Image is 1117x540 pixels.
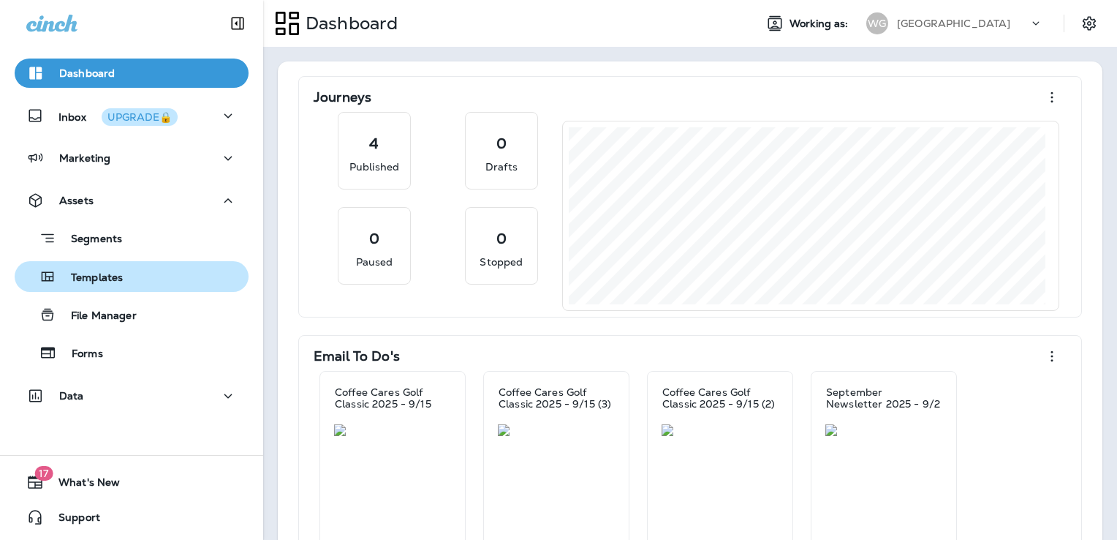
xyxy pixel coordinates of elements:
[496,136,507,151] p: 0
[59,152,110,164] p: Marketing
[15,101,249,130] button: InboxUPGRADE🔒
[314,349,400,364] p: Email To Do's
[59,67,115,79] p: Dashboard
[335,386,450,410] p: Coffee Cares Golf Classic 2025 - 9/15
[59,390,84,402] p: Data
[369,231,379,246] p: 0
[15,503,249,532] button: Support
[300,12,398,34] p: Dashboard
[44,511,100,529] span: Support
[15,261,249,292] button: Templates
[107,112,172,122] div: UPGRADE🔒
[1076,10,1102,37] button: Settings
[662,386,778,410] p: Coffee Cares Golf Classic 2025 - 9/15 (2)
[58,108,178,124] p: Inbox
[59,195,94,206] p: Assets
[15,59,249,88] button: Dashboard
[790,18,852,30] span: Working as:
[369,136,379,151] p: 4
[15,143,249,173] button: Marketing
[15,186,249,215] button: Assets
[56,233,122,247] p: Segments
[15,299,249,330] button: File Manager
[15,337,249,368] button: Forms
[825,424,942,436] img: a0e8ac8d-d5f8-439d-9ef1-75571c35c564.jpg
[57,348,103,361] p: Forms
[897,18,1010,29] p: [GEOGRAPHIC_DATA]
[34,466,53,481] span: 17
[866,12,888,34] div: WG
[314,90,371,105] p: Journeys
[499,386,614,410] p: Coffee Cares Golf Classic 2025 - 9/15 (3)
[662,424,779,436] img: 0336b9ff-2fc2-4e13-8e89-925a59242982.jpg
[15,222,249,254] button: Segments
[102,108,178,126] button: UPGRADE🔒
[826,386,942,410] p: September Newsletter 2025 - 9/2
[15,381,249,410] button: Data
[349,160,399,174] p: Published
[485,160,518,174] p: Drafts
[15,468,249,497] button: 17What's New
[334,424,451,436] img: ec8cf3cc-fbe4-4f7a-9af2-7d3a05de1d05.jpg
[496,231,507,246] p: 0
[480,255,523,269] p: Stopped
[356,255,393,269] p: Paused
[498,424,615,436] img: 7dfdd106-0bdc-46cf-ad00-45d939a7f434.jpg
[56,310,137,323] p: File Manager
[217,9,258,38] button: Collapse Sidebar
[44,476,120,494] span: What's New
[56,271,123,285] p: Templates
